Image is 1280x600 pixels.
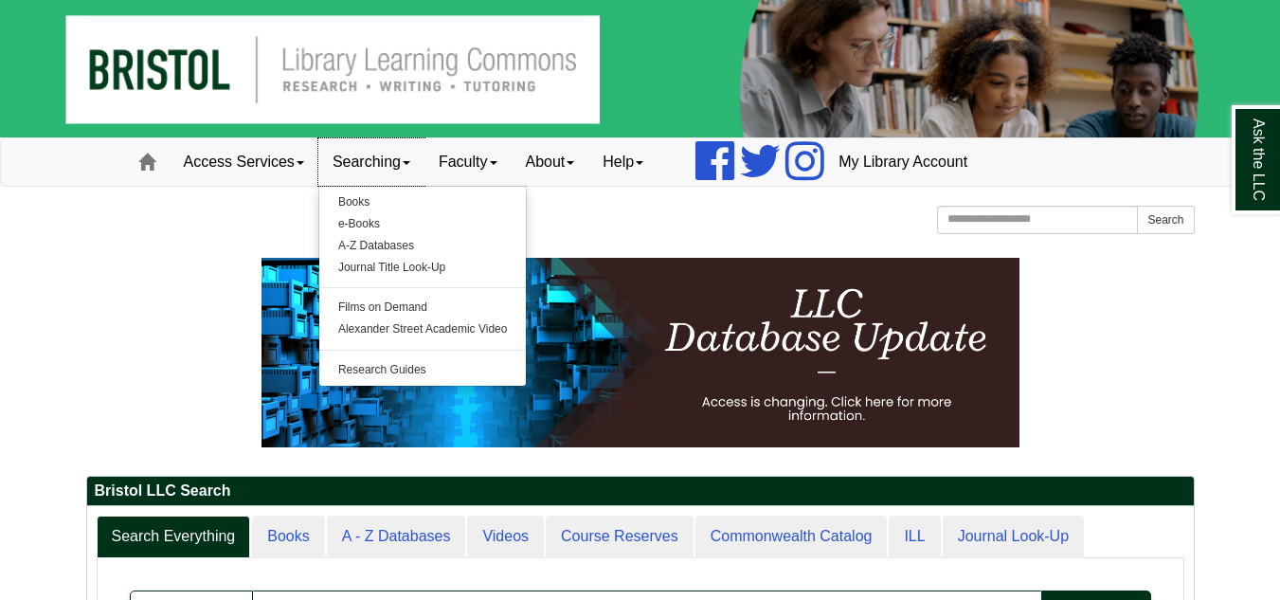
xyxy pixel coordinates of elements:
[252,516,324,558] a: Books
[512,138,589,186] a: About
[319,297,527,318] a: Films on Demand
[319,359,527,381] a: Research Guides
[318,138,424,186] a: Searching
[319,257,527,279] a: Journal Title Look-Up
[97,516,251,558] a: Search Everything
[1137,206,1194,234] button: Search
[588,138,658,186] a: Help
[943,516,1084,558] a: Journal Look-Up
[170,138,318,186] a: Access Services
[424,138,512,186] a: Faculty
[824,138,982,186] a: My Library Account
[327,516,466,558] a: A - Z Databases
[319,191,527,213] a: Books
[695,516,888,558] a: Commonwealth Catalog
[319,235,527,257] a: A-Z Databases
[889,516,940,558] a: ILL
[87,477,1194,506] h2: Bristol LLC Search
[319,213,527,235] a: e-Books
[319,318,527,340] a: Alexander Street Academic Video
[467,516,544,558] a: Videos
[261,258,1019,447] img: HTML tutorial
[546,516,694,558] a: Course Reserves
